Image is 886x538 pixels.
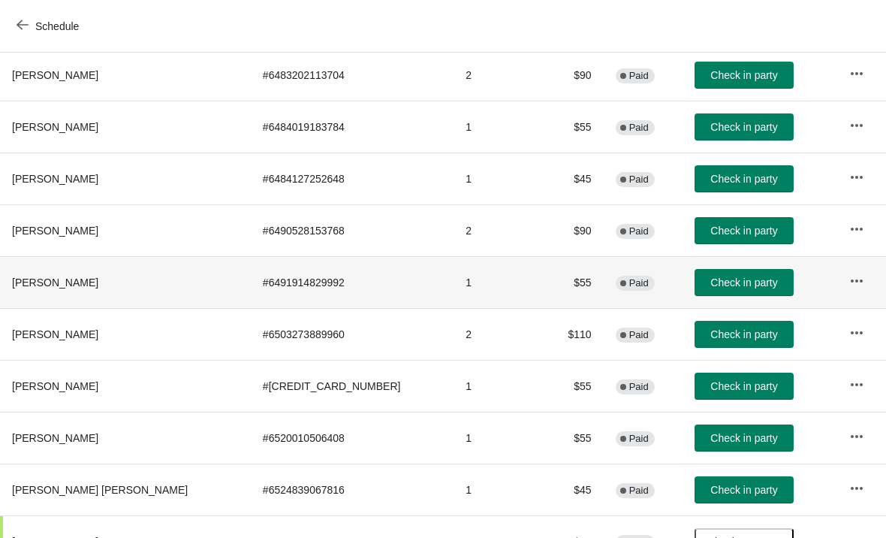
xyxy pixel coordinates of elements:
td: 1 [454,464,544,515]
td: # 6484019183784 [251,101,454,153]
td: # 6520010506408 [251,412,454,464]
span: Paid [629,70,649,82]
td: 1 [454,412,544,464]
span: [PERSON_NAME] [12,380,98,392]
span: Check in party [710,432,777,444]
td: 2 [454,308,544,360]
span: [PERSON_NAME] [12,277,98,289]
td: $90 [544,204,603,256]
span: Paid [629,225,649,237]
span: Check in party [710,69,777,81]
button: Check in party [695,217,794,244]
td: $55 [544,256,603,308]
td: $45 [544,464,603,515]
button: Check in party [695,321,794,348]
td: $55 [544,412,603,464]
button: Check in party [695,62,794,89]
span: [PERSON_NAME] [12,173,98,185]
button: Check in party [695,373,794,400]
span: Paid [629,329,649,341]
button: Schedule [8,13,91,40]
span: [PERSON_NAME] [PERSON_NAME] [12,484,188,496]
td: 1 [454,101,544,153]
span: [PERSON_NAME] [12,225,98,237]
td: 1 [454,360,544,412]
span: Paid [629,381,649,393]
td: 2 [454,49,544,101]
td: $90 [544,49,603,101]
td: # 6483202113704 [251,49,454,101]
button: Check in party [695,113,794,141]
span: Paid [629,277,649,289]
button: Check in party [695,476,794,503]
span: Paid [629,485,649,497]
td: # 6491914829992 [251,256,454,308]
td: # 6490528153768 [251,204,454,256]
span: Check in party [710,225,777,237]
span: Check in party [710,484,777,496]
td: $55 [544,360,603,412]
span: Check in party [710,380,777,392]
td: 2 [454,204,544,256]
span: [PERSON_NAME] [12,432,98,444]
span: [PERSON_NAME] [12,69,98,81]
button: Check in party [695,269,794,296]
span: Paid [629,174,649,186]
td: # 6503273889960 [251,308,454,360]
button: Check in party [695,165,794,192]
td: # [CREDIT_CARD_NUMBER] [251,360,454,412]
span: Check in party [710,328,777,340]
span: Check in party [710,277,777,289]
td: $45 [544,153,603,204]
td: $110 [544,308,603,360]
button: Check in party [695,425,794,452]
span: Paid [629,122,649,134]
span: [PERSON_NAME] [12,121,98,133]
span: [PERSON_NAME] [12,328,98,340]
td: # 6524839067816 [251,464,454,515]
td: 1 [454,256,544,308]
span: Check in party [710,121,777,133]
td: $55 [544,101,603,153]
td: # 6484127252648 [251,153,454,204]
td: 1 [454,153,544,204]
span: Check in party [710,173,777,185]
span: Schedule [35,20,79,32]
span: Paid [629,433,649,445]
